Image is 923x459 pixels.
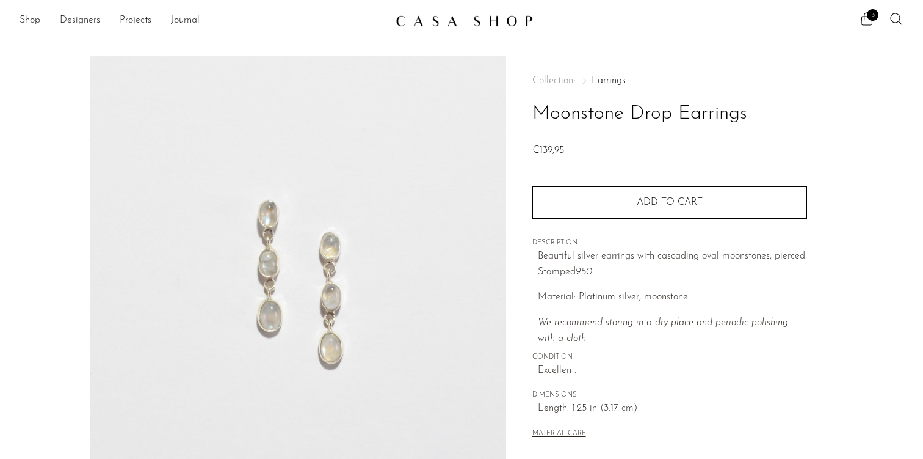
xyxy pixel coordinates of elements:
button: MATERIAL CARE [532,430,586,439]
a: Projects [120,13,151,29]
span: €139,95 [532,145,564,155]
span: DIMENSIONS [532,390,807,401]
nav: Breadcrumbs [532,76,807,86]
ul: NEW HEADER MENU [20,10,386,31]
a: Journal [171,13,200,29]
a: Earrings [592,76,626,86]
em: 950. [576,267,594,277]
span: Excellent. [538,363,807,379]
span: Length: 1.25 in (3.17 cm) [538,401,807,417]
a: Designers [60,13,100,29]
h1: Moonstone Drop Earrings [532,98,807,130]
p: Material: Platinum silver, moonstone. [538,290,807,306]
a: Shop [20,13,40,29]
span: Collections [532,76,577,86]
span: 3 [867,9,878,21]
i: We recommend storing in a dry place and periodic polishing with a cloth [538,318,788,343]
span: DESCRIPTION [532,238,807,249]
button: Add to cart [532,186,807,218]
span: Add to cart [637,197,703,207]
span: CONDITION [532,352,807,363]
nav: Desktop navigation [20,10,386,31]
p: Beautiful silver earrings with cascading oval moonstones, pierced. Stamped [538,249,807,280]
